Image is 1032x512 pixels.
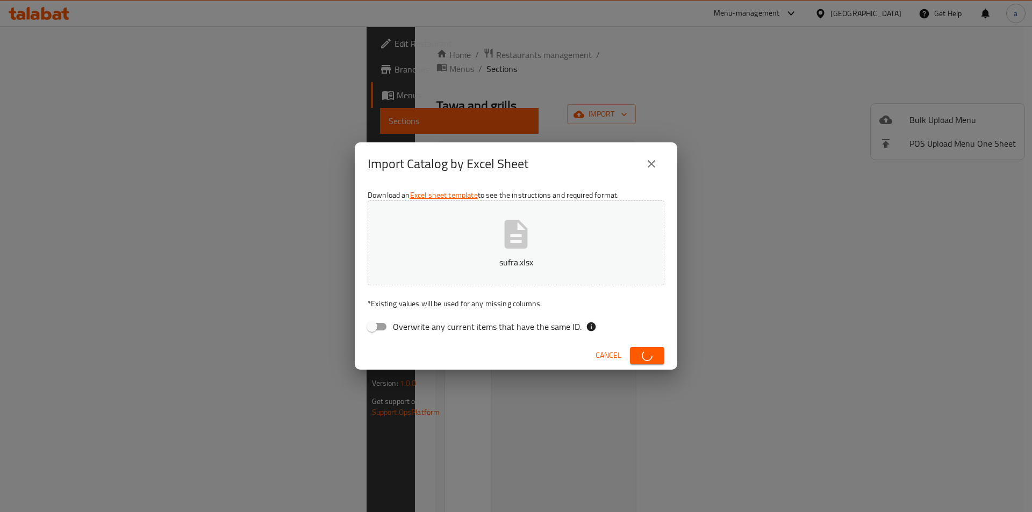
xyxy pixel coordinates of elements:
p: Existing values will be used for any missing columns. [368,298,664,309]
h2: Import Catalog by Excel Sheet [368,155,528,172]
p: sufra.xlsx [384,256,648,269]
svg: If the overwrite option isn't selected, then the items that match an existing ID will be ignored ... [586,321,597,332]
span: Overwrite any current items that have the same ID. [393,320,582,333]
span: Cancel [596,349,621,362]
button: sufra.xlsx [368,200,664,285]
button: close [639,151,664,177]
div: Download an to see the instructions and required format. [355,185,677,341]
a: Excel sheet template [410,188,478,202]
button: Cancel [591,345,626,365]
